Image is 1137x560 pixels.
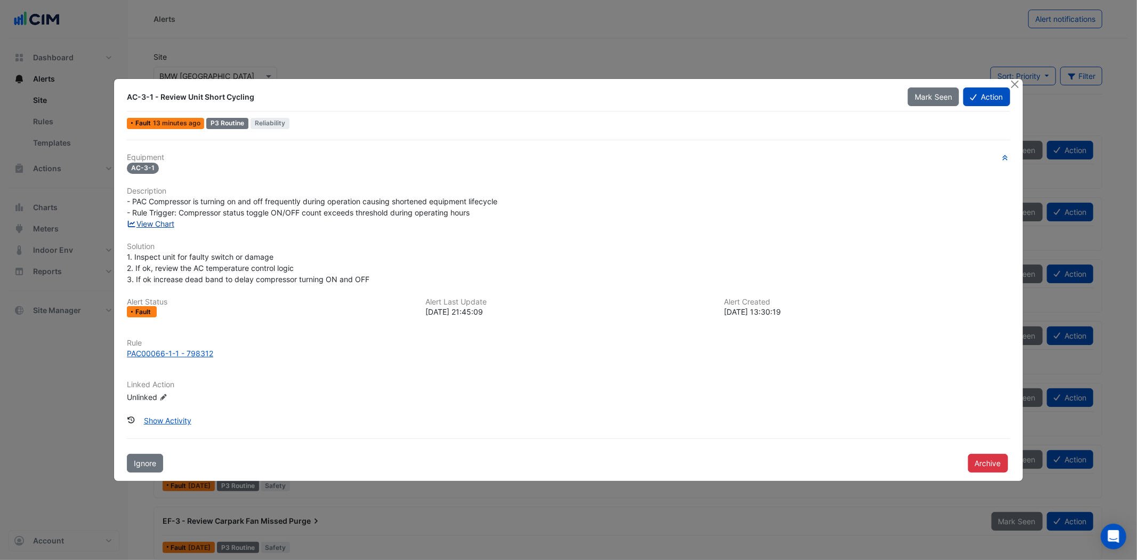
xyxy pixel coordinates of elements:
h6: Linked Action [127,380,1010,389]
div: [DATE] 21:45:09 [425,306,711,317]
a: PAC00066-1-1 - 798312 [127,348,1010,359]
span: Fault [135,309,153,315]
h6: Equipment [127,153,1010,162]
div: AC-3-1 - Review Unit Short Cycling [127,92,895,102]
span: Ignore [134,459,156,468]
span: AC-3-1 [127,163,159,174]
span: Mon 22-Sep-2025 12:45 PST [153,119,200,127]
button: Show Activity [137,411,198,430]
span: Fault [135,120,153,126]
div: PAC00066-1-1 - 798312 [127,348,213,359]
h6: Alert Last Update [425,298,711,307]
div: Open Intercom Messenger [1101,524,1126,549]
button: Close [1010,79,1021,90]
span: 1. Inspect unit for faulty switch or damage 2. If ok, review the AC temperature control logic 3. ... [127,252,369,284]
div: P3 Routine [206,118,248,129]
span: - PAC Compressor is turning on and off frequently during operation causing shortened equipment li... [127,197,497,217]
h6: Description [127,187,1010,196]
h6: Alert Status [127,298,413,307]
h6: Solution [127,242,1010,251]
h6: Rule [127,339,1010,348]
span: Reliability [251,118,289,129]
span: Mark Seen [915,92,952,101]
a: View Chart [127,219,174,228]
fa-icon: Edit Linked Action [159,394,167,402]
button: Ignore [127,454,163,473]
button: Action [963,87,1010,106]
div: Unlinked [127,391,255,403]
h6: Alert Created [724,298,1010,307]
button: Archive [968,454,1008,473]
button: Mark Seen [908,87,959,106]
div: [DATE] 13:30:19 [724,306,1010,317]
